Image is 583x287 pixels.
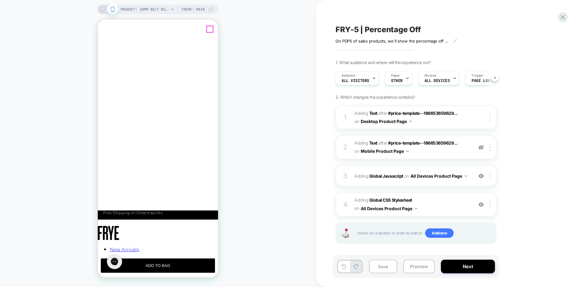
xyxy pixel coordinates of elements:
span: Adding [354,172,470,180]
span: Hover on a section in order to edit or [357,228,493,238]
img: down arrow [415,208,417,209]
span: 1. What audience and where will the experience run? [336,60,431,65]
span: Page Load [472,79,492,83]
b: Text [369,111,377,116]
div: 3 [342,170,348,182]
img: Joystick [339,228,351,238]
button: Desktop Product Page [361,117,412,126]
b: Text [369,140,377,145]
iframe: Gorgias live chat messenger [6,232,27,252]
span: Adding [354,196,470,213]
img: close [489,144,491,151]
span: ALL DEVICES [424,79,450,83]
button: All Devices Product Page [361,204,417,213]
img: close [489,114,491,121]
p: Free Shipping on Orders $275+ [5,191,115,196]
span: on [354,118,359,125]
span: #price-template--186653659629... [388,140,458,145]
img: close [489,201,491,208]
button: Save [369,260,397,273]
span: All Visitors [342,79,369,83]
span: Add new [425,228,454,238]
button: Mobile Product Page [361,147,409,155]
button: Next [441,260,495,273]
span: Adding [354,140,377,145]
img: crossed eye [479,202,484,207]
div: 4 [342,199,348,211]
img: The Frye Company [22,207,44,221]
img: close [489,173,491,179]
b: Global CSS Stylesheet [369,197,412,203]
span: Pages [391,73,400,78]
span: 2. Which changes the experience contains? [336,94,415,100]
img: down arrow [465,175,467,177]
summary: New Arrivals [12,227,41,233]
button: All Devices Product Page [411,172,467,180]
button: Preview [403,260,435,273]
span: #price-template--186653659629... [388,111,458,116]
img: down arrow [409,121,412,122]
span: OTHER [391,79,403,83]
span: Trigger [472,73,483,78]
span: on [354,204,359,212]
img: down arrow [406,150,409,152]
span: Audience [342,73,355,78]
button: ADD TO BAG [3,239,117,253]
div: 2 [342,141,348,153]
span: Adding [354,111,377,116]
span: Devices [424,73,436,78]
b: Global Javascript [369,173,403,179]
img: crossed eye [479,173,484,179]
span: Theme: MAIN [181,5,205,14]
span: PRODUCT: 20mm Belt With 3 Pc Buckle Set & Leather Laced Edge [silver] [121,5,169,14]
span: On PDPS of sales products, we'll show the percentage off next to the strikethrough price [336,39,448,43]
span: on [354,147,359,155]
span: FRY-5 | Percentage Off [336,25,421,34]
a: New Arrivals [12,226,41,233]
span: on [404,172,409,180]
img: eye [479,145,484,150]
span: AFTER [378,111,387,116]
div: 1 [342,111,348,124]
span: AFTER [378,140,387,145]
